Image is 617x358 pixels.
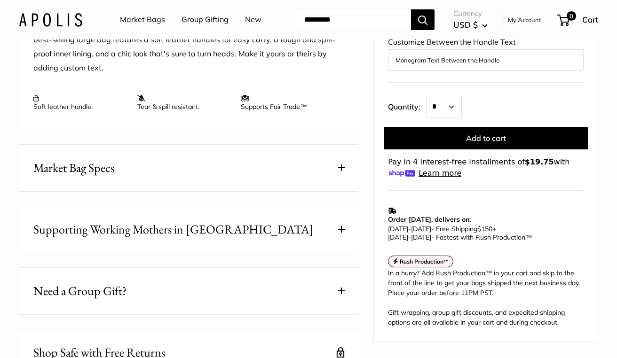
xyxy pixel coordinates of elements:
[182,13,229,27] a: Group Gifting
[384,127,588,149] button: Add to cart
[400,258,449,265] strong: Rush Production™
[477,225,492,233] span: $150
[411,9,435,30] button: Search
[388,268,584,327] div: In a hurry? Add Rush Production™ in your cart and skip to the front of the line to get your bags ...
[33,220,314,239] span: Supporting Working Mothers in [GEOGRAPHIC_DATA]
[388,225,408,233] span: [DATE]
[241,94,335,111] p: Supports Fair Trade™
[245,13,261,27] a: New
[388,233,532,241] span: - Fastest with Rush Production™
[19,145,359,191] button: Market Bag Specs
[408,233,411,241] span: -
[388,225,579,241] p: - Free Shipping +
[453,7,488,20] span: Currency
[453,17,488,32] button: USD $
[396,54,576,66] button: Monogram Text Between the Handle
[388,215,471,224] strong: Order [DATE], delivers on:
[508,14,541,25] a: My Account
[33,94,128,111] p: Soft leather handle.
[33,19,345,75] p: Join over 1 Million people who get everything done with The Original Market Bag. This best-sellin...
[388,35,584,71] div: Customize Between the Handle Text
[137,94,232,111] p: Tear & spill resistant.
[408,225,411,233] span: -
[33,159,114,177] span: Market Bag Specs
[582,15,598,24] span: Cart
[120,13,165,27] a: Market Bags
[411,225,431,233] span: [DATE]
[19,268,359,314] button: Need a Group Gift?
[33,282,127,300] span: Need a Group Gift?
[567,11,576,21] span: 0
[558,12,598,27] a: 0 Cart
[411,233,431,241] span: [DATE]
[19,13,82,26] img: Apolis
[297,9,411,30] input: Search...
[453,20,478,30] span: USD $
[19,206,359,253] button: Supporting Working Mothers in [GEOGRAPHIC_DATA]
[388,233,408,241] span: [DATE]
[388,94,426,117] label: Quantity:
